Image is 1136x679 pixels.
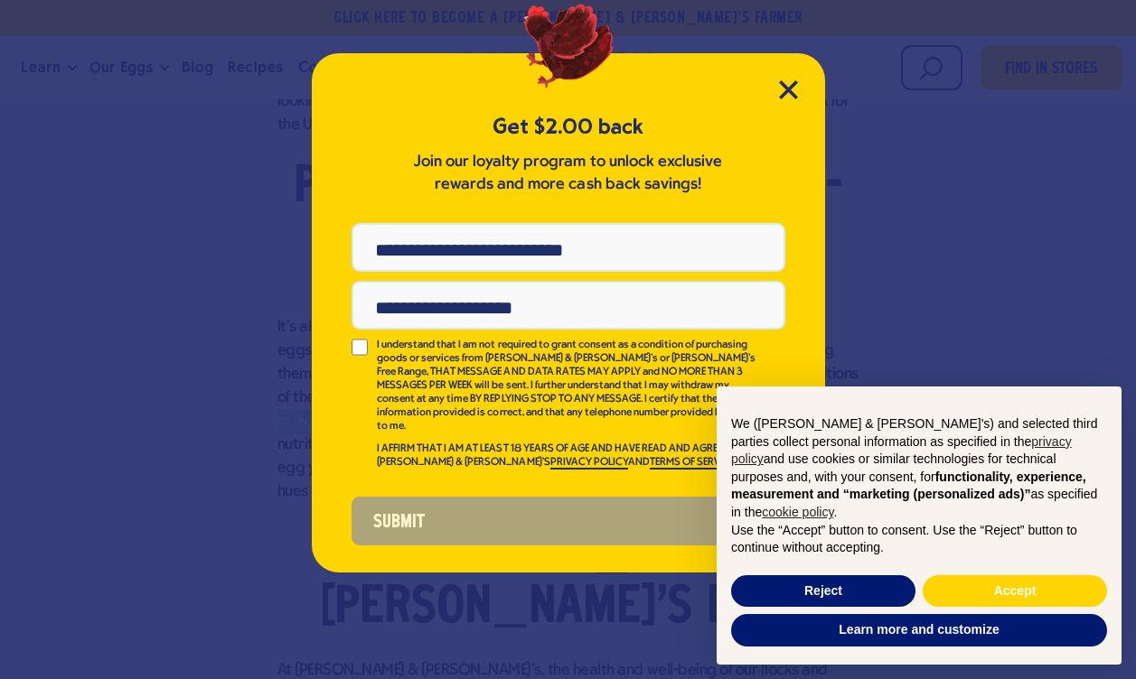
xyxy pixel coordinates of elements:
p: I AFFIRM THAT I AM AT LEAST 18 YEARS OF AGE AND HAVE READ AND AGREE TO [PERSON_NAME] & [PERSON_NA... [377,442,759,470]
a: PRIVACY POLICY [550,457,628,470]
p: Join our loyalty program to unlock exclusive rewards and more cash back savings! [410,151,727,196]
button: Accept [923,575,1107,608]
p: We ([PERSON_NAME] & [PERSON_NAME]'s) and selected third parties collect personal information as s... [731,415,1107,522]
button: Learn more and customize [731,614,1107,646]
p: Use the “Accept” button to consent. Use the “Reject” button to continue without accepting. [731,522,1107,557]
a: cookie policy [762,505,833,519]
h5: Get $2.00 back [352,112,785,142]
a: TERMS OF SERVICE. [650,457,737,470]
button: Reject [731,575,915,608]
p: I understand that I am not required to grant consent as a condition of purchasing goods or servic... [377,339,759,433]
input: I understand that I am not required to grant consent as a condition of purchasing goods or servic... [352,339,369,356]
button: Close Modal [779,80,798,99]
button: Submit [352,497,785,545]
